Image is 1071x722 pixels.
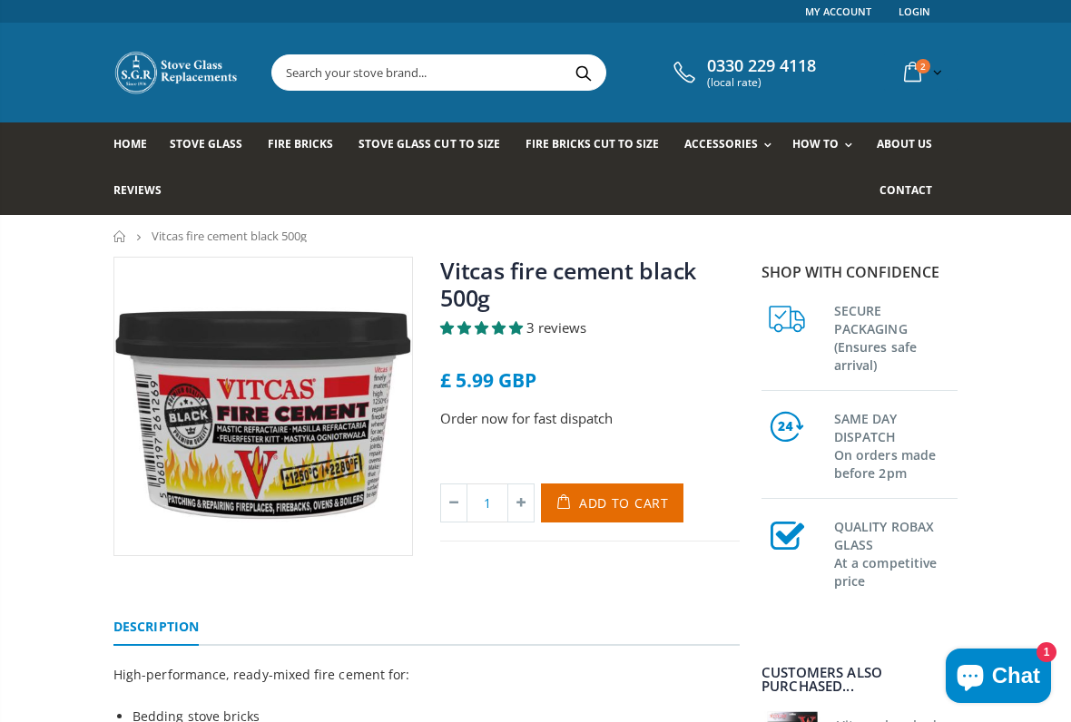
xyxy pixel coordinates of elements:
[113,230,127,242] a: Home
[113,50,241,95] img: Stove Glass Replacement
[792,136,839,151] span: How To
[113,662,740,687] p: High-performance, ready-mixed fire cement for:
[359,122,513,169] a: Stove Glass Cut To Size
[152,228,307,244] span: Vitcas fire cement black 500g
[879,182,932,198] span: Contact
[113,182,162,198] span: Reviews
[114,258,412,555] img: Vitcas_Black_Fire_Cement_800x_crop_center.jpg
[113,136,147,151] span: Home
[268,136,333,151] span: Fire Bricks
[526,318,586,337] span: 3 reviews
[792,122,861,169] a: How To
[113,610,199,646] a: Description
[113,122,161,169] a: Home
[440,408,740,429] p: Order now for fast dispatch
[684,122,781,169] a: Accessories
[897,54,946,90] a: 2
[526,136,659,151] span: Fire Bricks Cut To Size
[877,122,946,169] a: About us
[170,136,242,151] span: Stove Glass
[440,318,526,337] span: 5.00 stars
[761,666,958,693] div: Customers also purchased...
[834,298,958,375] h3: SECURE PACKAGING (Ensures safe arrival)
[359,136,499,151] span: Stove Glass Cut To Size
[916,59,930,73] span: 2
[879,169,946,215] a: Contact
[440,367,536,393] span: £ 5.99 GBP
[563,55,604,90] button: Search
[834,406,958,483] h3: SAME DAY DISPATCH On orders made before 2pm
[113,169,175,215] a: Reviews
[877,136,932,151] span: About us
[268,122,347,169] a: Fire Bricks
[272,55,772,90] input: Search your stove brand...
[579,494,669,512] span: Add to Cart
[834,514,958,590] h3: QUALITY ROBAX GLASS At a competitive price
[684,136,758,151] span: Accessories
[440,255,696,313] a: Vitcas fire cement black 500g
[761,261,958,283] p: Shop with confidence
[170,122,256,169] a: Stove Glass
[541,483,683,522] button: Add to Cart
[940,649,1056,707] inbox-online-store-chat: Shopify online store chat
[526,122,673,169] a: Fire Bricks Cut To Size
